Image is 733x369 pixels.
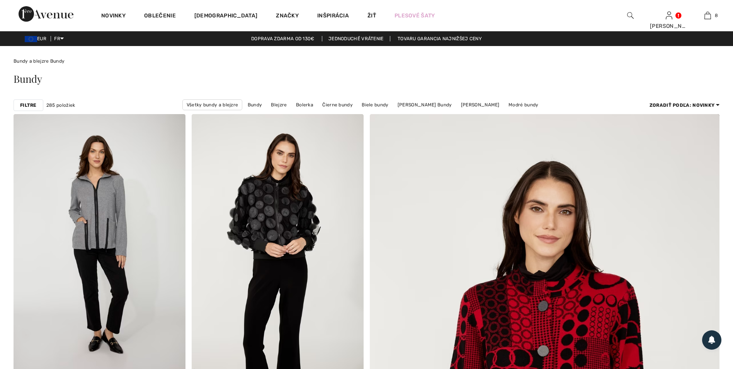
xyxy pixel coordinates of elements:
[14,72,42,85] span: Bundy
[394,100,456,110] a: [PERSON_NAME] Bundy
[101,12,126,20] a: Novinky
[292,100,317,110] a: Bolerka
[144,12,176,20] a: Oblečenie
[715,12,718,19] span: 8
[391,36,488,41] a: tovaru Garancia najnižšej ceny
[54,36,60,41] font: FR
[505,100,542,110] a: Modré bundy
[14,58,65,64] a: Bundy a blejzre Bundy
[245,36,321,41] a: Doprava zdarma od 130€
[650,22,688,30] div: [PERSON_NAME]
[267,100,291,110] a: Blejzre
[457,100,503,110] a: [PERSON_NAME]
[194,12,257,20] a: [DEMOGRAPHIC_DATA]
[666,12,672,19] a: Se connecter
[627,11,634,20] img: výskum
[317,12,349,20] span: Inšpirácia
[666,11,672,20] img: Moje informácie
[318,100,357,110] a: Čierne bundy
[650,102,715,108] strong: Zoradiť podľa: Novinky
[19,6,73,22] img: 1. avenue
[25,36,37,42] img: Euro
[704,11,711,20] img: Môj košík
[46,102,75,109] span: 285 položiek
[322,36,390,41] a: Jednoduché vrátenie
[276,12,299,20] a: Značky
[244,100,266,110] a: Bundy
[677,311,725,330] iframe: Ouvre un widget dans lequel vous pouvez trouver plus d’informations
[182,99,243,110] a: Všetky bundy a blejzre
[689,11,726,20] a: 8
[395,12,435,20] a: Plesové šaty
[20,102,37,109] strong: Filtre
[25,36,49,41] span: EUR
[367,12,376,20] a: Žiť
[358,100,392,110] a: Biele bundy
